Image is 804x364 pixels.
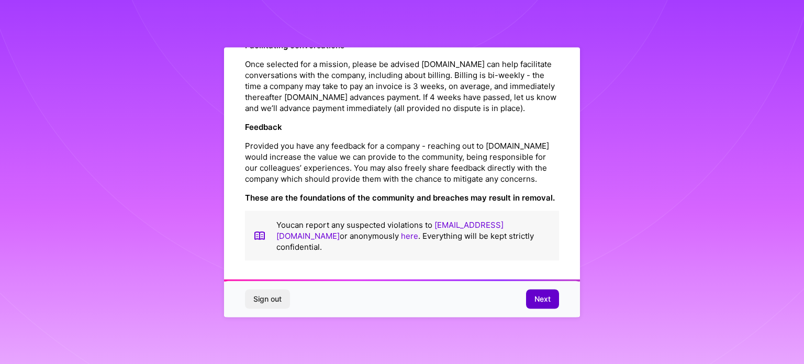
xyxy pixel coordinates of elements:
p: You can report any suspected violations to or anonymously . Everything will be kept strictly conf... [276,219,551,252]
p: Once selected for a mission, please be advised [DOMAIN_NAME] can help facilitate conversations wi... [245,58,559,113]
button: Sign out [245,290,290,308]
a: here [401,230,418,240]
img: book icon [253,219,266,252]
span: Next [534,294,551,304]
a: [EMAIL_ADDRESS][DOMAIN_NAME] [276,219,504,240]
span: Sign out [253,294,282,304]
p: Provided you have any feedback for a company - reaching out to [DOMAIN_NAME] would increase the v... [245,140,559,184]
button: Next [526,290,559,308]
strong: Feedback [245,122,282,131]
strong: These are the foundations of the community and breaches may result in removal. [245,192,555,202]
